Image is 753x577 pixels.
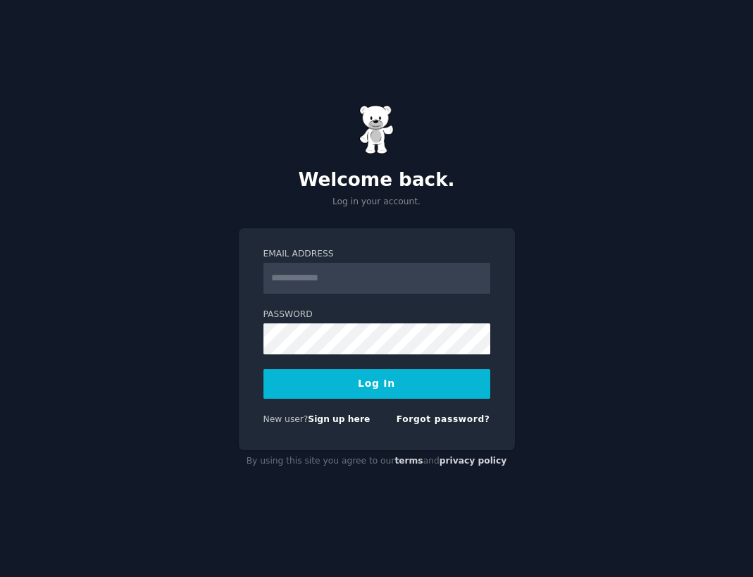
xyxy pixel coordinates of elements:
h2: Welcome back. [239,169,515,192]
p: Log in your account. [239,196,515,209]
span: New user? [263,414,309,424]
label: Email Address [263,248,490,261]
button: Log In [263,369,490,399]
label: Password [263,309,490,321]
a: terms [394,456,423,466]
img: Gummy Bear [359,105,394,154]
a: privacy policy [440,456,507,466]
div: By using this site you agree to our and [239,450,515,473]
a: Forgot password? [397,414,490,424]
a: Sign up here [308,414,370,424]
